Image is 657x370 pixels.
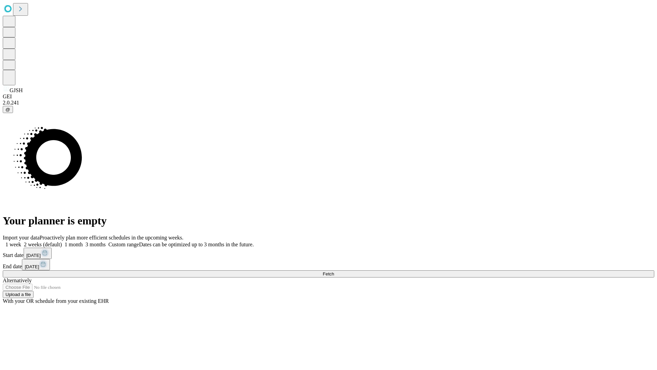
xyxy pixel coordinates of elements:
span: Proactively plan more efficient schedules in the upcoming weeks. [40,235,183,241]
span: 1 month [65,242,83,247]
span: Dates can be optimized up to 3 months in the future. [139,242,254,247]
span: 3 months [86,242,106,247]
span: [DATE] [26,253,41,258]
span: GJSH [10,87,23,93]
span: 2 weeks (default) [24,242,62,247]
span: Fetch [323,271,334,276]
button: [DATE] [24,248,52,259]
span: With your OR schedule from your existing EHR [3,298,109,304]
h1: Your planner is empty [3,214,654,227]
span: [DATE] [25,264,39,269]
button: Fetch [3,270,654,277]
span: Import your data [3,235,40,241]
button: Upload a file [3,291,34,298]
div: End date [3,259,654,270]
span: Custom range [108,242,139,247]
div: Start date [3,248,654,259]
div: 2.0.241 [3,100,654,106]
span: Alternatively [3,277,31,283]
button: @ [3,106,13,113]
span: 1 week [5,242,21,247]
div: GEI [3,94,654,100]
span: @ [5,107,10,112]
button: [DATE] [22,259,50,270]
